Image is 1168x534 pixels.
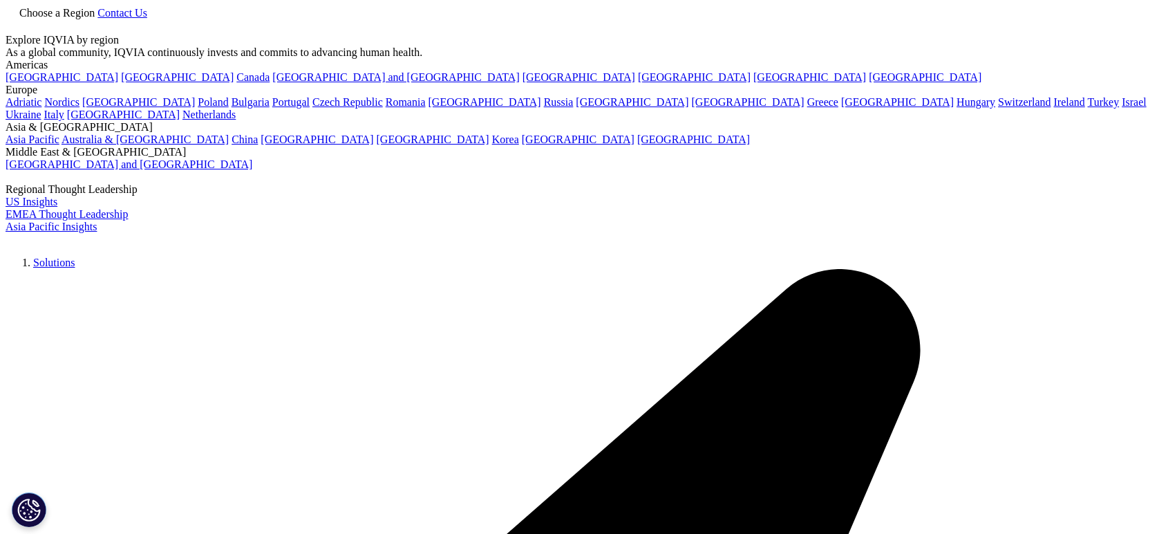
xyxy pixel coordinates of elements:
a: [GEOGRAPHIC_DATA] [841,96,954,108]
a: Czech Republic [312,96,383,108]
a: [GEOGRAPHIC_DATA] [261,133,373,145]
div: Regional Thought Leadership [6,183,1162,196]
a: [GEOGRAPHIC_DATA] [753,71,866,83]
a: Asia Pacific Insights [6,221,97,232]
div: Explore IQVIA by region [6,34,1162,46]
a: Poland [198,96,228,108]
a: US Insights [6,196,57,208]
a: Netherlands [182,109,236,120]
a: Russia [544,96,574,108]
a: Solutions [33,257,75,268]
a: EMEA Thought Leadership [6,208,128,220]
a: Ukraine [6,109,41,120]
a: Hungary [957,96,995,108]
a: [GEOGRAPHIC_DATA] [692,96,804,108]
a: Nordics [44,96,79,108]
a: Adriatic [6,96,41,108]
a: [GEOGRAPHIC_DATA] [6,71,118,83]
a: China [232,133,258,145]
a: Greece [807,96,838,108]
a: Asia Pacific [6,133,59,145]
a: Israel [1122,96,1147,108]
a: [GEOGRAPHIC_DATA] [377,133,489,145]
a: Contact Us [97,7,147,19]
a: Bulgaria [232,96,270,108]
a: Korea [492,133,519,145]
a: Turkey [1088,96,1120,108]
div: Americas [6,59,1162,71]
a: [GEOGRAPHIC_DATA] [869,71,981,83]
a: [GEOGRAPHIC_DATA] [522,133,634,145]
a: [GEOGRAPHIC_DATA] [82,96,195,108]
div: As a global community, IQVIA continuously invests and commits to advancing human health. [6,46,1162,59]
a: Romania [386,96,426,108]
a: Australia & [GEOGRAPHIC_DATA] [62,133,229,145]
div: Middle East & [GEOGRAPHIC_DATA] [6,146,1162,158]
a: Canada [236,71,270,83]
span: Choose a Region [19,7,95,19]
div: Asia & [GEOGRAPHIC_DATA] [6,121,1162,133]
a: Italy [44,109,64,120]
a: Ireland [1054,96,1085,108]
a: [GEOGRAPHIC_DATA] [637,133,750,145]
a: [GEOGRAPHIC_DATA] [121,71,234,83]
a: [GEOGRAPHIC_DATA] [67,109,180,120]
div: Europe [6,84,1162,96]
a: [GEOGRAPHIC_DATA] [576,96,688,108]
a: [GEOGRAPHIC_DATA] [428,96,541,108]
button: Настройки файлов cookie [12,492,46,527]
a: Portugal [272,96,310,108]
a: [GEOGRAPHIC_DATA] [522,71,635,83]
a: [GEOGRAPHIC_DATA] and [GEOGRAPHIC_DATA] [272,71,519,83]
a: Switzerland [998,96,1051,108]
a: [GEOGRAPHIC_DATA] [638,71,751,83]
a: [GEOGRAPHIC_DATA] and [GEOGRAPHIC_DATA] [6,158,252,170]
